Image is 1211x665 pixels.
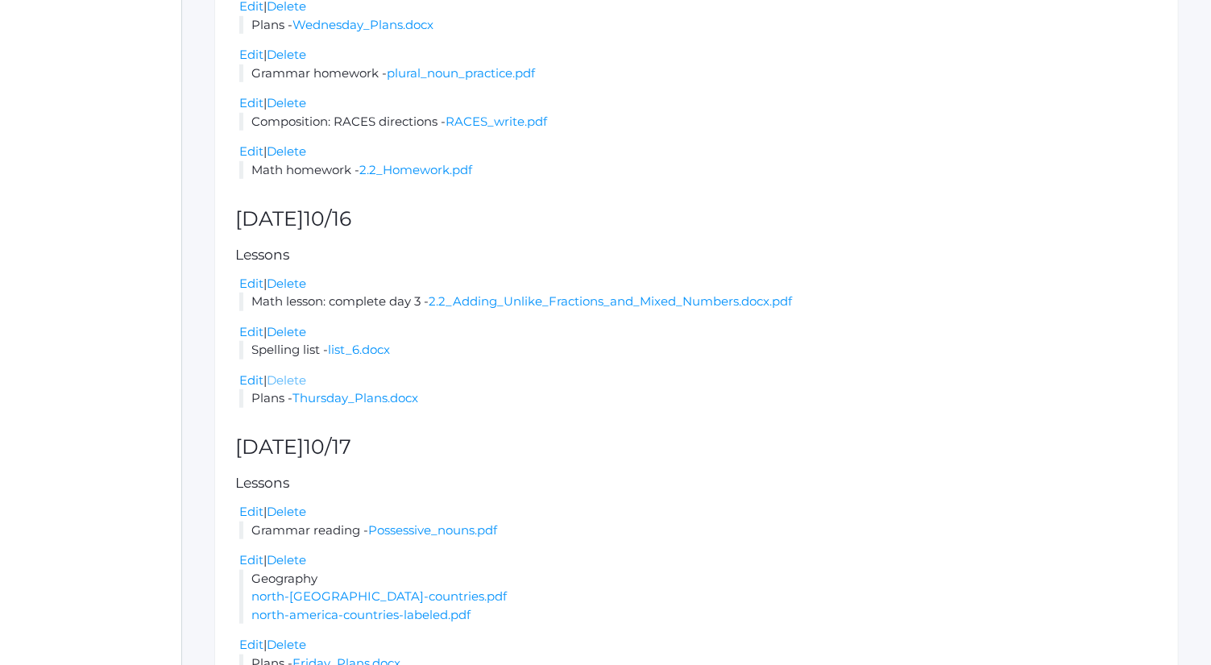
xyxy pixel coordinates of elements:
li: Grammar reading - [239,522,1158,540]
a: Edit [239,324,263,339]
a: 2.2_Adding_Unlike_Fractions_and_Mixed_Numbers.docx.pdf [429,293,792,309]
div: | [239,372,1158,390]
a: north-america-countries-labeled.pdf [251,607,471,622]
a: Thursday_Plans.docx [292,390,418,405]
div: | [239,503,1158,522]
a: plural_noun_practice.pdf [387,65,535,81]
span: 10/16 [304,206,351,231]
a: RACES_write.pdf [446,114,547,129]
a: Delete [267,95,306,110]
div: | [239,551,1158,570]
a: Edit [239,637,263,652]
a: Delete [267,324,306,339]
a: Edit [239,95,263,110]
a: Wednesday_Plans.docx [292,17,433,32]
a: list_6.docx [328,342,390,357]
div: | [239,143,1158,161]
h5: Lessons [235,247,1158,263]
a: Edit [239,276,263,291]
div: | [239,46,1158,64]
div: | [239,275,1158,293]
a: Delete [267,637,306,652]
li: Math homework - [239,161,1158,180]
div: | [239,323,1158,342]
li: Plans - [239,16,1158,35]
a: Edit [239,143,263,159]
li: Spelling list - [239,341,1158,360]
li: Composition: RACES directions - [239,113,1158,131]
a: Delete [267,552,306,567]
h5: Lessons [235,476,1158,491]
a: Delete [267,47,306,62]
h2: [DATE] [235,208,1158,231]
a: Edit [239,504,263,519]
div: | [239,94,1158,113]
h2: [DATE] [235,436,1158,459]
a: Delete [267,504,306,519]
li: Math lesson: complete day 3 - [239,293,1158,311]
a: Edit [239,552,263,567]
a: north-[GEOGRAPHIC_DATA]-countries.pdf [251,588,507,604]
a: Delete [267,143,306,159]
li: Plans - [239,389,1158,408]
span: 10/17 [304,434,351,459]
a: Possessive_nouns.pdf [368,522,497,538]
a: 2.2_Homework.pdf [359,162,472,177]
a: Edit [239,372,263,388]
a: Delete [267,372,306,388]
li: Geography [239,570,1158,625]
li: Grammar homework - [239,64,1158,83]
a: Edit [239,47,263,62]
a: Delete [267,276,306,291]
div: | [239,636,1158,655]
